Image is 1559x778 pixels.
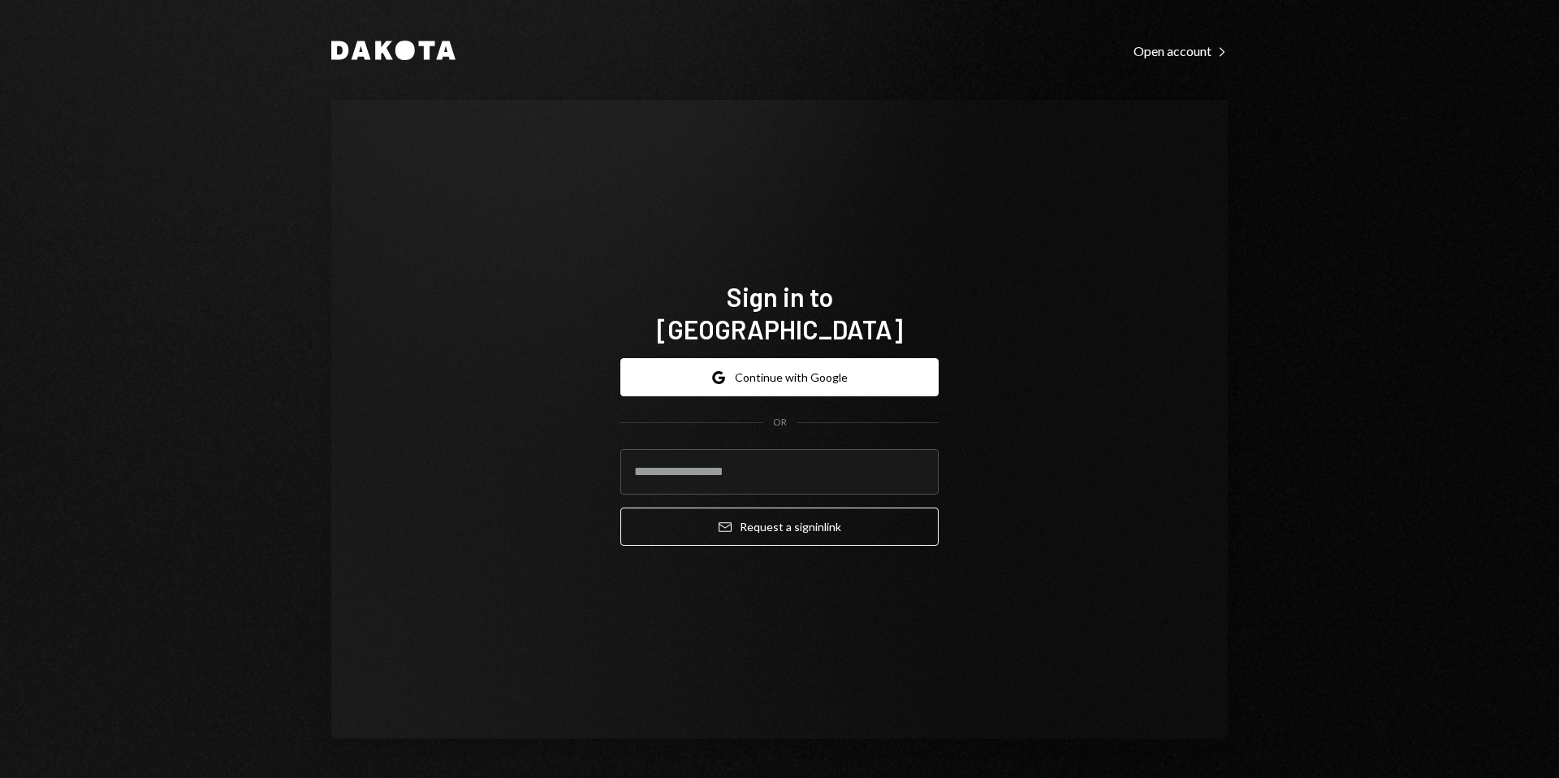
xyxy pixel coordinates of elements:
a: Open account [1134,41,1228,59]
div: Open account [1134,43,1228,59]
h1: Sign in to [GEOGRAPHIC_DATA] [620,280,939,345]
button: Continue with Google [620,358,939,396]
button: Request a signinlink [620,508,939,546]
div: OR [773,416,787,430]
